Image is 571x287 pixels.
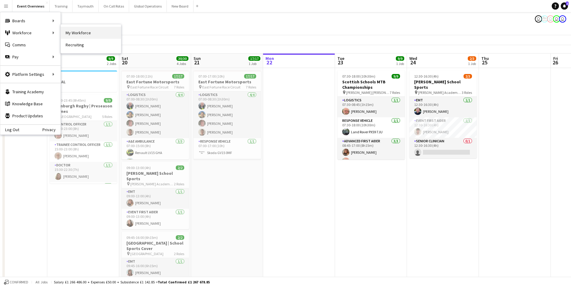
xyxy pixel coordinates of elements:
[337,138,405,176] app-card-role: Advanced First Aider3/308:45-17:00 (8h15m)[PERSON_NAME][PERSON_NAME]
[337,97,405,117] app-card-role: Logistics1/107:30-08:45 (1h15m)[PERSON_NAME]
[553,56,558,61] span: Fri
[177,61,188,66] div: 4 Jobs
[122,162,189,229] div: 09:00-13:00 (4h)2/2[PERSON_NAME] School Sports [PERSON_NAME] Academy Playing Fields2 RolesEMT1/10...
[462,90,472,95] span: 3 Roles
[104,98,112,103] span: 9/9
[559,15,566,23] app-user-avatar: Operations Team
[73,0,99,12] button: Taymouth
[265,56,274,61] span: Mon
[409,117,477,138] app-card-role: Event First Aider1/112:30-16:30 (4h)[PERSON_NAME]
[342,74,375,79] span: 07:30-18:00 (10h30m)
[0,68,61,80] div: Platform Settings
[396,61,404,66] div: 1 Job
[122,258,189,279] app-card-role: EMT1/109:45-16:00 (6h15m)[PERSON_NAME]
[535,15,542,23] app-user-avatar: Operations Team
[0,39,61,51] a: Comms
[3,279,29,285] button: Confirmed
[172,74,184,79] span: 17/17
[547,15,554,23] app-user-avatar: Operations Team
[409,70,477,158] app-job-card: 12:30-16:30 (4h)2/3[PERSON_NAME] School Sports [PERSON_NAME] Academy Playing Fields3 RolesEMT1/11...
[409,138,477,158] app-card-role: Senior Clinician0/112:30-16:30 (4h)
[130,252,163,256] span: [GEOGRAPHIC_DATA]
[122,138,189,176] app-card-role: A&E Ambulance3/307:00-15:00 (8h)Renault LV15 GHAFIAT DX64 AOA
[464,74,472,79] span: 2/3
[10,280,28,284] span: Confirmed
[158,280,210,284] span: Total Confirmed £1 267 678.85
[193,59,201,66] span: 21
[244,74,256,79] span: 17/17
[176,235,184,240] span: 2/2
[34,280,49,284] span: All jobs
[561,2,568,10] a: 1
[409,97,477,117] app-card-role: EMT1/112:30-16:30 (4h)[PERSON_NAME]
[107,56,115,61] span: 9/9
[390,90,400,95] span: 7 Roles
[12,0,50,12] button: Event Overviews
[480,59,489,66] span: 25
[174,252,184,256] span: 2 Roles
[552,59,558,66] span: 26
[337,79,405,90] h3: Scottish Schools MTB Championships
[194,56,201,61] span: Sun
[553,15,560,23] app-user-avatar: Operations Team
[194,79,261,85] h3: East Fortune Motorsports
[122,171,189,181] h3: [PERSON_NAME] School Sports
[248,56,260,61] span: 17/17
[50,79,117,85] h3: CM AL
[50,121,117,141] app-card-role: Control Officer1/115:00-23:00 (8h)[PERSON_NAME]
[54,280,210,284] div: Salary £1 266 486.00 + Expenses £50.00 + Subsistence £1 142.85 =
[130,85,169,89] span: East Fortune Race Circuit
[61,39,121,51] a: Recruiting
[50,70,117,92] app-job-card: CM AL
[0,110,61,122] a: Product Updates
[249,61,260,66] div: 1 Job
[50,162,117,182] app-card-role: Doctor1/115:30-22:30 (7h)[PERSON_NAME]
[0,15,61,27] div: Boards
[50,94,117,184] app-job-card: 15:00-23:45 (8h45m)9/9Edinburgh Rugby | Preseason Games [GEOGRAPHIC_DATA]5 RolesControl Officer1/...
[122,70,189,159] app-job-card: 07:00-18:00 (11h)17/17East Fortune Motorsports East Fortune Race Circuit7 RolesLogistics4/407:00-...
[392,74,400,79] span: 9/9
[129,0,167,12] button: Global Operations
[337,117,405,138] app-card-role: Response Vehicle1/107:30-18:00 (10h30m)Land Rover PX59 7JU
[122,240,189,251] h3: [GEOGRAPHIC_DATA] | School Sports Cover
[167,0,194,12] button: New Board
[194,91,261,138] app-card-role: Logistics4/407:00-08:30 (1h30m)[PERSON_NAME][PERSON_NAME][PERSON_NAME][PERSON_NAME]
[126,74,153,79] span: 07:00-18:00 (11h)
[194,70,261,159] div: 07:00-17:00 (10h)17/17East Fortune Motorsports East Fortune Race Circuit7 RolesLogistics4/407:00-...
[414,74,439,79] span: 12:30-16:30 (4h)
[0,98,61,110] a: Knowledge Base
[122,188,189,209] app-card-role: EMT1/109:00-13:00 (4h)[PERSON_NAME]
[54,98,86,103] span: 15:00-23:45 (8h45m)
[541,15,548,23] app-user-avatar: Operations Manager
[468,56,476,61] span: 2/3
[481,56,489,61] span: Thu
[202,85,241,89] span: East Fortune Race Circuit
[122,91,189,138] app-card-role: Logistics4/407:00-08:30 (1h30m)[PERSON_NAME][PERSON_NAME][PERSON_NAME][PERSON_NAME]
[337,70,405,159] app-job-card: 07:30-18:00 (10h30m)9/9Scottish Schools MTB Championships [PERSON_NAME] [PERSON_NAME]7 RolesLogis...
[50,182,117,231] app-card-role: Event First Aider4/4
[122,79,189,85] h3: East Fortune Motorsports
[0,27,61,39] div: Workforce
[246,85,256,89] span: 7 Roles
[50,141,117,162] app-card-role: Trainee Control Officer1/115:00-23:00 (8h)[PERSON_NAME]
[126,165,151,170] span: 09:00-13:00 (4h)
[409,56,417,61] span: Wed
[50,0,73,12] button: Training
[130,182,174,186] span: [PERSON_NAME] Academy Playing Fields
[50,103,117,114] h3: Edinburgh Rugby | Preseason Games
[346,90,390,95] span: [PERSON_NAME] [PERSON_NAME]
[176,165,184,170] span: 2/2
[176,56,188,61] span: 30/30
[0,86,61,98] a: Training Academy
[42,127,61,132] a: Privacy
[265,59,274,66] span: 22
[99,0,129,12] button: On Call Rotas
[409,79,477,90] h3: [PERSON_NAME] School Sports
[126,235,158,240] span: 09:45-16:00 (6h15m)
[198,74,225,79] span: 07:00-17:00 (10h)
